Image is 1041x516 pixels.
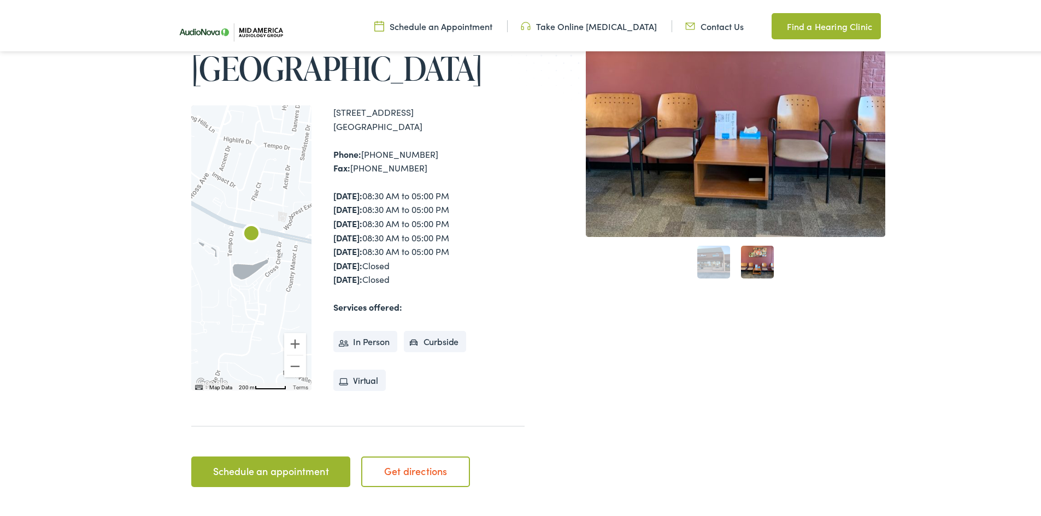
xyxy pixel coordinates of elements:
[236,381,290,388] button: Map Scale: 200 m per 54 pixels
[374,18,492,30] a: Schedule an Appointment
[333,187,525,284] div: 08:30 AM to 05:00 PM 08:30 AM to 05:00 PM 08:30 AM to 05:00 PM 08:30 AM to 05:00 PM 08:30 AM to 0...
[195,382,203,389] button: Keyboard shortcuts
[209,382,232,389] button: Map Data
[772,17,781,31] img: utility icon
[333,145,525,173] div: [PHONE_NUMBER] [PHONE_NUMBER]
[333,146,361,158] strong: Phone:
[333,229,362,241] strong: [DATE]:
[284,353,306,375] button: Zoom out
[191,454,350,485] a: Schedule an appointment
[741,244,774,276] a: 2
[239,382,255,388] span: 200 m
[333,201,362,213] strong: [DATE]:
[333,299,402,311] strong: Services offered:
[374,18,384,30] img: utility icon
[521,18,657,30] a: Take Online [MEDICAL_DATA]
[284,331,306,353] button: Zoom in
[333,215,362,227] strong: [DATE]:
[361,454,470,485] a: Get directions
[194,374,230,388] a: Open this area in Google Maps (opens a new window)
[293,382,308,388] a: Terms
[333,271,362,283] strong: [DATE]:
[333,329,397,351] li: In Person
[333,159,350,171] strong: Fax:
[333,257,362,269] strong: [DATE]:
[333,187,362,199] strong: [DATE]:
[238,220,264,246] div: AudioNova
[194,374,230,388] img: Google
[685,18,744,30] a: Contact Us
[559,85,569,105] a: Prev
[685,18,695,30] img: utility icon
[333,367,386,389] li: Virtual
[521,18,531,30] img: utility icon
[697,244,730,276] a: 1
[333,243,362,255] strong: [DATE]:
[772,11,881,37] a: Find a Hearing Clinic
[404,329,467,351] li: Curbside
[333,103,525,131] div: [STREET_ADDRESS] [GEOGRAPHIC_DATA]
